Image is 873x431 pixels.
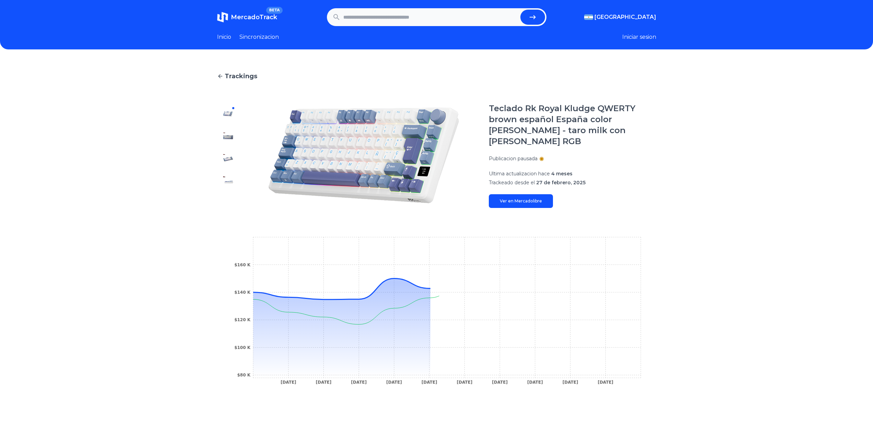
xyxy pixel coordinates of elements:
span: 27 de febrero, 2025 [536,179,586,186]
h1: Teclado Rk Royal Kludge QWERTY brown español España color [PERSON_NAME] - taro milk con [PERSON_N... [489,103,656,147]
span: [GEOGRAPHIC_DATA] [594,13,656,21]
img: Argentina [584,14,593,20]
img: Teclado Rk Royal Kludge QWERTY brown español España color blanco - taro milk con luz RGB [253,103,475,208]
tspan: $160 K [234,263,251,267]
tspan: [DATE] [280,380,296,385]
tspan: [DATE] [492,380,508,385]
tspan: [DATE] [457,380,472,385]
tspan: [DATE] [386,380,402,385]
img: Teclado Rk Royal Kludge QWERTY brown español España color blanco - taro milk con luz RGB [223,174,234,185]
tspan: $80 K [237,373,250,377]
a: Sincronizacion [239,33,279,41]
tspan: $140 K [234,290,251,295]
span: BETA [266,7,282,14]
img: Teclado Rk Royal Kludge QWERTY brown español España color blanco - taro milk con luz RGB [223,130,234,141]
img: MercadoTrack [217,12,228,23]
span: MercadoTrack [231,13,277,21]
tspan: [DATE] [527,380,543,385]
tspan: [DATE] [421,380,437,385]
tspan: $120 K [234,317,251,322]
img: Teclado Rk Royal Kludge QWERTY brown español España color blanco - taro milk con luz RGB [223,152,234,163]
span: 4 meses [551,171,573,177]
tspan: [DATE] [562,380,578,385]
button: [GEOGRAPHIC_DATA] [584,13,656,21]
a: Ver en Mercadolibre [489,194,553,208]
span: Trackeado desde el [489,179,535,186]
a: Trackings [217,71,656,81]
img: Teclado Rk Royal Kludge QWERTY brown español España color blanco - taro milk con luz RGB [223,108,234,119]
tspan: [DATE] [598,380,613,385]
a: MercadoTrackBETA [217,12,277,23]
button: Iniciar sesion [622,33,656,41]
span: Trackings [225,71,257,81]
span: Ultima actualizacion hace [489,171,550,177]
tspan: [DATE] [316,380,331,385]
p: Publicacion pausada [489,155,538,162]
tspan: [DATE] [351,380,367,385]
a: Inicio [217,33,231,41]
tspan: $100 K [234,345,251,350]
